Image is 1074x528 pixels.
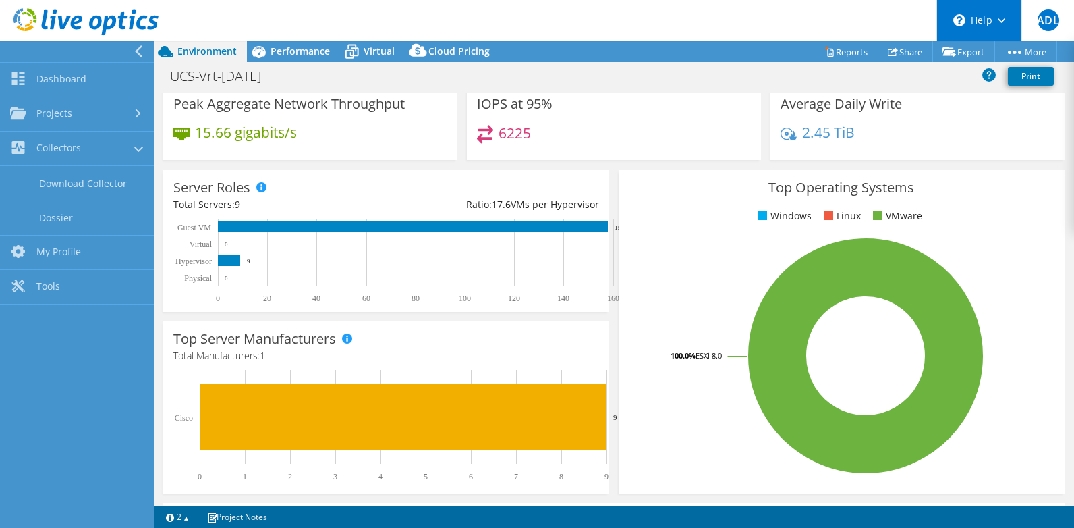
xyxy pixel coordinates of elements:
[994,41,1057,62] a: More
[378,472,383,481] text: 4
[175,257,212,266] text: Hypervisor
[696,350,722,361] tspan: ESXi 8.0
[469,472,473,481] text: 6
[260,349,265,362] span: 1
[184,273,212,283] text: Physical
[288,472,292,481] text: 2
[157,508,198,525] a: 2
[173,348,599,363] h4: Total Manufacturers:
[243,472,247,481] text: 1
[198,472,202,481] text: 0
[499,126,531,140] h4: 6225
[362,294,370,303] text: 60
[870,209,922,223] li: VMware
[557,294,569,303] text: 140
[190,240,213,249] text: Virtual
[754,209,812,223] li: Windows
[177,223,211,232] text: Guest VM
[195,125,297,140] h4: 15.66 gigabits/s
[173,97,405,111] h3: Peak Aggregate Network Throughput
[424,472,428,481] text: 5
[164,69,282,84] h1: UCS-Vrt-[DATE]
[333,472,337,481] text: 3
[235,198,240,211] span: 9
[173,180,250,195] h3: Server Roles
[428,45,490,57] span: Cloud Pricing
[629,180,1054,195] h3: Top Operating Systems
[459,294,471,303] text: 100
[364,45,395,57] span: Virtual
[814,41,878,62] a: Reports
[492,198,511,211] span: 17.6
[175,413,193,423] text: Cisco
[386,197,598,212] div: Ratio: VMs per Hypervisor
[173,332,336,346] h3: Top Server Manufacturers
[802,125,855,140] h4: 2.45 TiB
[271,45,330,57] span: Performance
[607,294,619,303] text: 160
[198,508,277,525] a: Project Notes
[671,350,696,361] tspan: 100.0%
[216,294,220,303] text: 0
[820,209,861,223] li: Linux
[953,14,965,26] svg: \n
[263,294,271,303] text: 20
[173,197,386,212] div: Total Servers:
[177,45,237,57] span: Environment
[508,294,520,303] text: 120
[781,97,902,111] h3: Average Daily Write
[412,294,420,303] text: 80
[225,241,228,248] text: 0
[559,472,563,481] text: 8
[1038,9,1059,31] span: ADL
[312,294,320,303] text: 40
[878,41,933,62] a: Share
[247,258,250,265] text: 9
[1008,67,1054,86] a: Print
[932,41,995,62] a: Export
[604,472,609,481] text: 9
[514,472,518,481] text: 7
[477,97,553,111] h3: IOPS at 95%
[225,275,228,282] text: 0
